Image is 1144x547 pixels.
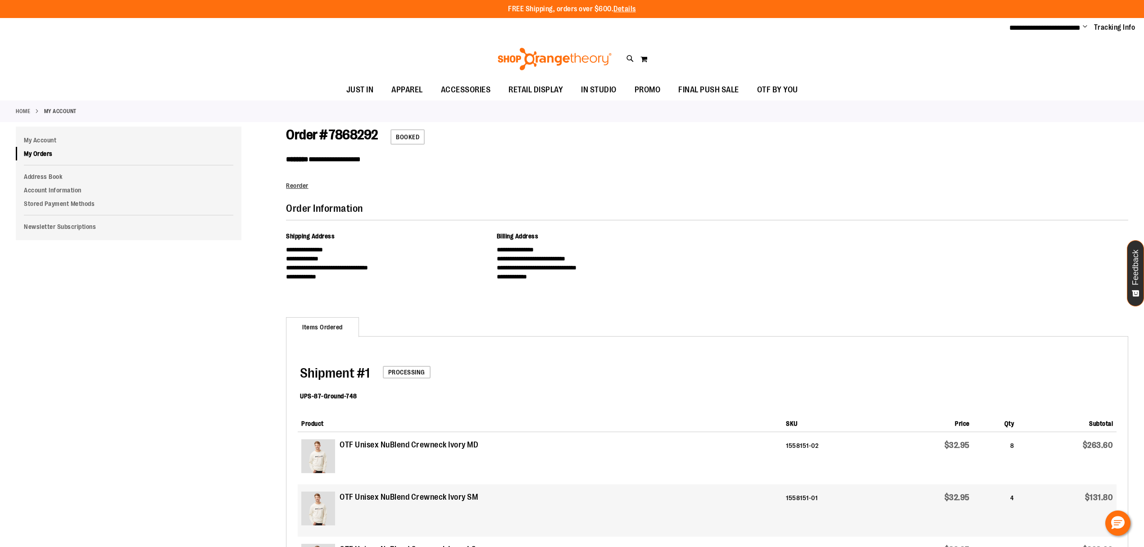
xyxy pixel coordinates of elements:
[286,232,335,240] span: Shipping Address
[782,484,888,537] td: 1558151-01
[1083,23,1087,32] button: Account menu
[1094,23,1135,32] a: Tracking Info
[613,5,636,13] a: Details
[757,80,798,100] span: OTF BY YOU
[496,48,613,70] img: Shop Orangetheory
[432,80,500,100] a: ACCESSORIES
[635,80,661,100] span: PROMO
[581,80,617,100] span: IN STUDIO
[508,80,563,100] span: RETAIL DISPLAY
[16,197,241,210] a: Stored Payment Methods
[1085,493,1113,502] span: $131.80
[16,170,241,183] a: Address Book
[16,133,241,147] a: My Account
[382,80,432,100] a: APPAREL
[340,439,478,451] strong: OTF Unisex NuBlend Crewneck Ivory MD
[286,203,363,214] span: Order Information
[298,412,782,432] th: Product
[286,317,359,337] strong: Items Ordered
[499,80,572,100] a: RETAIL DISPLAY
[626,80,670,100] a: PROMO
[1127,240,1144,306] button: Feedback - Show survey
[1131,250,1140,285] span: Feedback
[944,441,970,450] span: $32.95
[748,80,807,100] a: OTF BY YOU
[337,80,383,100] a: JUST IN
[16,107,30,115] a: Home
[497,232,539,240] span: Billing Address
[782,412,888,432] th: SKU
[44,107,77,115] strong: My Account
[508,4,636,14] p: FREE Shipping, orders over $600.
[888,412,973,432] th: Price
[973,432,1018,484] td: 8
[340,492,478,503] strong: OTF Unisex NuBlend Crewneck Ivory SM
[286,182,309,189] a: Reorder
[300,365,365,381] span: Shipment #
[973,412,1018,432] th: Qty
[390,129,425,145] span: Booked
[346,80,374,100] span: JUST IN
[16,147,241,160] a: My Orders
[16,183,241,197] a: Account Information
[1083,441,1113,450] span: $263.60
[383,366,431,378] span: Processing
[300,365,370,381] span: 1
[301,492,335,525] img: Unisex City Customizable Sweat Local Crewneck
[301,439,335,473] img: Unisex City Customizable Sweat Local Crewneck
[391,80,423,100] span: APPAREL
[300,392,357,401] dt: UPS-87-Ground-748
[1105,511,1130,536] button: Hello, have a question? Let’s chat.
[1017,412,1117,432] th: Subtotal
[669,80,748,100] a: FINAL PUSH SALE
[782,432,888,484] td: 1558151-02
[286,127,378,142] span: Order # 7868292
[678,80,739,100] span: FINAL PUSH SALE
[441,80,491,100] span: ACCESSORIES
[944,493,970,502] span: $32.95
[572,80,626,100] a: IN STUDIO
[16,220,241,233] a: Newsletter Subscriptions
[973,484,1018,537] td: 4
